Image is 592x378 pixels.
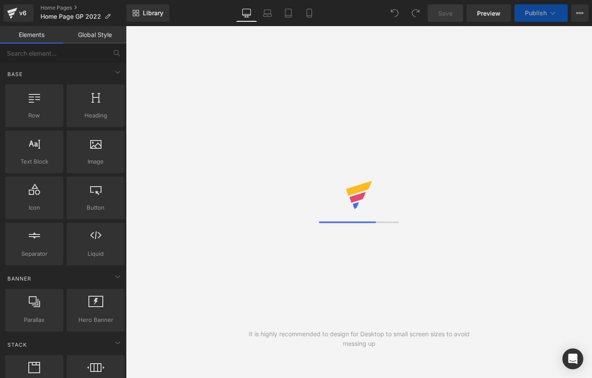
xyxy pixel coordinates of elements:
[407,4,424,22] button: Redo
[477,9,501,18] span: Preview
[571,4,589,22] button: More
[514,4,568,22] button: Publish
[69,203,122,212] span: Button
[69,111,122,120] span: Heading
[69,157,122,166] span: Image
[562,348,583,369] div: Open Intercom Messenger
[7,70,24,78] span: Base
[41,13,101,20] span: Home Page GP 2022
[69,315,122,324] span: Hero Banner
[243,329,476,348] div: It is highly recommended to design for Desktop to small screen sizes to avoid messing up
[126,4,169,22] a: New Library
[143,9,163,17] span: Library
[7,341,28,349] span: Stack
[278,4,299,22] a: Tablet
[8,315,61,324] span: Parallax
[438,9,453,18] span: Save
[17,7,28,19] div: v6
[41,4,126,11] a: Home Pages
[236,4,257,22] a: Desktop
[299,4,320,22] a: Mobile
[386,4,403,22] button: Undo
[467,4,511,22] a: Preview
[8,157,61,166] span: Text Block
[3,4,34,22] a: v6
[8,203,61,212] span: Icon
[525,10,547,17] span: Publish
[7,274,32,283] span: Banner
[63,26,126,43] a: Global Style
[8,111,61,120] span: Row
[69,249,122,258] span: Liquid
[8,249,61,258] span: Separator
[257,4,278,22] a: Laptop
